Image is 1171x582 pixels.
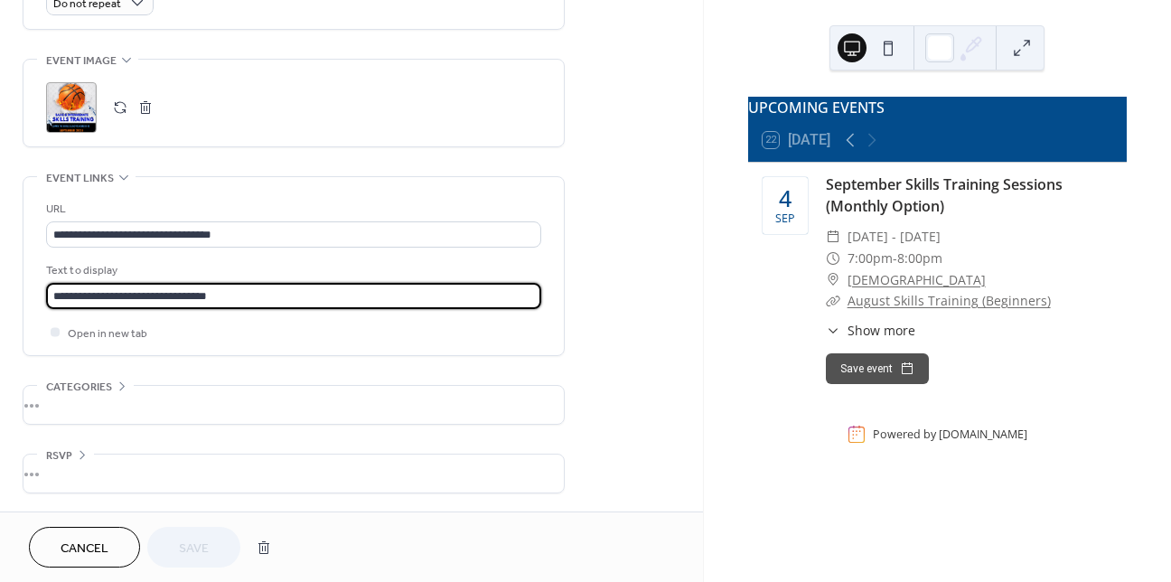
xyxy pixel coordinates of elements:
[826,226,840,248] div: ​
[46,378,112,397] span: Categories
[46,261,538,280] div: Text to display
[61,540,108,559] span: Cancel
[826,248,840,269] div: ​
[46,82,97,133] div: ;
[46,52,117,70] span: Event image
[29,527,140,568] button: Cancel
[748,97,1127,118] div: UPCOMING EVENTS
[826,321,840,340] div: ​
[826,174,1063,216] a: September Skills Training Sessions (Monthly Option)
[848,269,986,291] a: [DEMOGRAPHIC_DATA]
[46,169,114,188] span: Event links
[46,446,72,465] span: RSVP
[826,353,929,384] button: Save event
[939,427,1027,442] a: [DOMAIN_NAME]
[873,427,1027,442] div: Powered by
[826,290,840,312] div: ​
[848,321,915,340] span: Show more
[848,292,1051,309] a: August Skills Training (Beginners)
[775,213,795,225] div: Sep
[46,200,538,219] div: URL
[893,248,897,269] span: -
[68,324,147,343] span: Open in new tab
[848,248,893,269] span: 7:00pm
[23,386,564,424] div: •••
[779,187,792,210] div: 4
[23,455,564,493] div: •••
[826,269,840,291] div: ​
[826,321,915,340] button: ​Show more
[848,226,941,248] span: [DATE] - [DATE]
[897,248,942,269] span: 8:00pm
